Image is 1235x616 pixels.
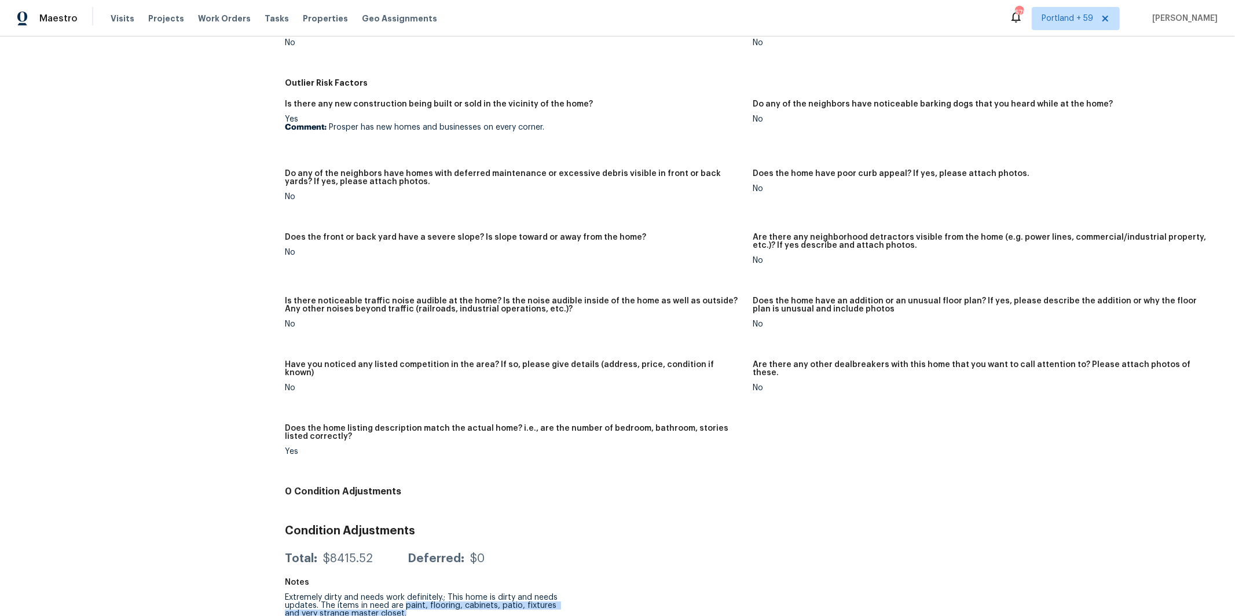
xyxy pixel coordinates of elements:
div: $8415.52 [323,553,373,564]
div: No [753,115,1212,123]
div: No [285,384,743,392]
div: Total: [285,553,317,564]
span: Geo Assignments [362,13,437,24]
h5: Does the home have poor curb appeal? If yes, please attach photos. [753,170,1030,178]
div: No [285,39,743,47]
h5: Do any of the neighbors have noticeable barking dogs that you heard while at the home? [753,100,1113,108]
b: Comment: [285,123,327,131]
div: Yes [285,115,743,131]
p: Prosper has new homes and businesses on every corner. [285,123,743,131]
div: $0 [470,553,485,564]
span: Maestro [39,13,78,24]
h5: Does the front or back yard have a severe slope? Is slope toward or away from the home? [285,233,646,241]
h5: Is there any new construction being built or sold in the vicinity of the home? [285,100,593,108]
span: Work Orders [198,13,251,24]
h5: Do any of the neighbors have homes with deferred maintenance or excessive debris visible in front... [285,170,743,186]
span: Projects [148,13,184,24]
div: No [753,384,1212,392]
h5: Are there any other dealbreakers with this home that you want to call attention to? Please attach... [753,361,1212,377]
span: [PERSON_NAME] [1148,13,1218,24]
h5: Does the home have an addition or an unusual floor plan? If yes, please describe the addition or ... [753,297,1212,313]
div: Deferred: [408,553,464,564]
span: Properties [303,13,348,24]
h5: Does the home listing description match the actual home? i.e., are the number of bedroom, bathroo... [285,424,743,441]
div: No [753,39,1212,47]
h5: Have you noticed any listed competition in the area? If so, please give details (address, price, ... [285,361,743,377]
div: No [285,320,743,328]
div: No [753,185,1212,193]
div: 579 [1015,7,1023,19]
h4: 0 Condition Adjustments [285,486,1221,497]
h5: Notes [285,578,309,586]
h5: Outlier Risk Factors [285,77,1221,89]
span: Tasks [265,14,289,23]
span: Visits [111,13,134,24]
h3: Condition Adjustments [285,525,1221,537]
div: No [753,256,1212,265]
div: Yes [285,448,743,456]
h5: Is there noticeable traffic noise audible at the home? Is the noise audible inside of the home as... [285,297,743,313]
h5: Are there any neighborhood detractors visible from the home (e.g. power lines, commercial/industr... [753,233,1212,250]
div: No [285,193,743,201]
div: No [285,248,743,256]
div: No [753,320,1212,328]
span: Portland + 59 [1042,13,1093,24]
